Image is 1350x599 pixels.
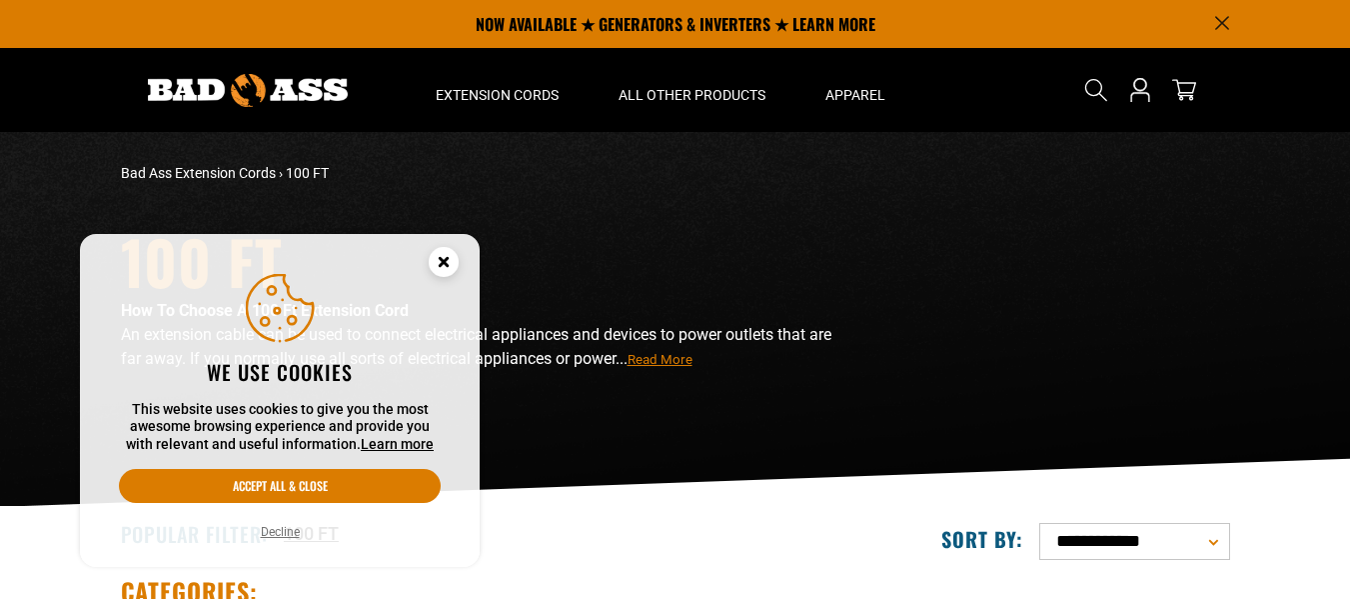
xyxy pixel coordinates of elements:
[286,165,329,181] span: 100 FT
[119,401,441,454] p: This website uses cookies to give you the most awesome browsing experience and provide you with r...
[619,86,765,104] span: All Other Products
[406,48,589,132] summary: Extension Cords
[1080,74,1112,106] summary: Search
[941,526,1023,552] label: Sort by:
[121,163,850,184] nav: breadcrumbs
[80,234,480,568] aside: Cookie Consent
[795,48,915,132] summary: Apparel
[628,352,692,367] span: Read More
[279,165,283,181] span: ›
[361,436,434,452] a: Learn more
[119,469,441,503] button: Accept all & close
[825,86,885,104] span: Apparel
[589,48,795,132] summary: All Other Products
[121,231,850,291] h1: 100 FT
[436,86,559,104] span: Extension Cords
[121,165,276,181] a: Bad Ass Extension Cords
[119,359,441,385] h2: We use cookies
[121,323,850,371] p: An extension cable can be used to connect electrical appliances and devices to power outlets that...
[255,522,306,542] button: Decline
[148,74,348,107] img: Bad Ass Extension Cords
